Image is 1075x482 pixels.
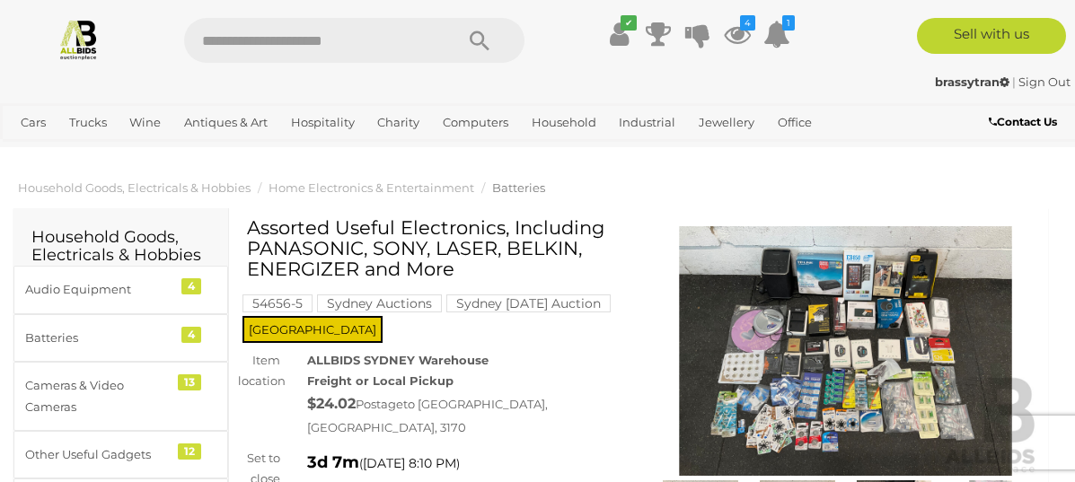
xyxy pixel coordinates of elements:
span: [DATE] 8:10 PM [363,455,456,471]
a: Household Goods, Electricals & Hobbies [18,180,251,195]
a: Sports [13,137,65,167]
a: Jewellery [692,108,762,137]
strong: brassytran [935,74,1009,89]
a: Cars [13,108,53,137]
span: [GEOGRAPHIC_DATA] [242,316,383,343]
img: Allbids.com.au [57,18,100,60]
div: 12 [178,443,201,460]
a: Antiques & Art [177,108,275,137]
a: Cameras & Video Cameras 13 [13,362,228,431]
div: 4 [181,327,201,343]
a: Office [771,108,819,137]
a: Contact Us [989,112,1062,132]
a: Batteries 4 [13,314,228,362]
a: Computers [436,108,515,137]
div: 13 [178,374,201,390]
div: Cameras & Video Cameras [25,375,173,417]
a: Wine [122,108,168,137]
div: Audio Equipment [25,279,173,300]
h2: Household Goods, Electricals & Hobbies [31,229,210,265]
a: Charity [370,108,427,137]
div: Other Useful Gadgets [25,444,173,465]
span: ( ) [359,456,460,470]
div: Batteries [25,328,173,348]
a: [GEOGRAPHIC_DATA] [74,137,216,167]
a: Batteries [492,180,545,195]
strong: ALLBIDS SYDNEY Warehouse [307,353,489,367]
a: Sydney [DATE] Auction [446,296,611,311]
a: brassytran [935,74,1012,89]
a: Home Electronics & Entertainment [269,180,474,195]
div: Item location [225,350,294,392]
div: Postage [307,391,625,438]
span: to [GEOGRAPHIC_DATA], [GEOGRAPHIC_DATA], 3170 [307,397,548,434]
img: Assorted Useful Electronics, Including PANASONIC, SONY, LASER, BELKIN, ENERGIZER and More [652,226,1039,476]
i: ✔ [621,15,637,31]
a: Industrial [612,108,683,137]
a: Household [524,108,604,137]
mark: 54656-5 [242,294,313,312]
span: | [1012,74,1016,89]
a: Sell with us [917,18,1066,54]
a: Sign Out [1018,74,1071,89]
i: 1 [782,15,795,31]
a: 1 [763,18,790,50]
h1: Assorted Useful Electronics, Including PANASONIC, SONY, LASER, BELKIN, ENERGIZER and More [247,217,621,279]
a: 4 [724,18,751,50]
strong: Freight or Local Pickup [307,373,454,388]
i: 4 [740,15,755,31]
a: Trucks [62,108,114,137]
a: Audio Equipment 4 [13,266,228,313]
b: Contact Us [989,115,1057,128]
a: ✔ [605,18,632,50]
div: 4 [181,278,201,294]
strong: $24.02 [307,395,356,412]
button: Search [435,18,524,63]
a: Sydney Auctions [317,296,442,311]
mark: Sydney [DATE] Auction [446,294,611,312]
strong: 3d 7m [307,452,359,472]
mark: Sydney Auctions [317,294,442,312]
a: 54656-5 [242,296,313,311]
a: Other Useful Gadgets 12 [13,431,228,478]
a: Hospitality [284,108,362,137]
